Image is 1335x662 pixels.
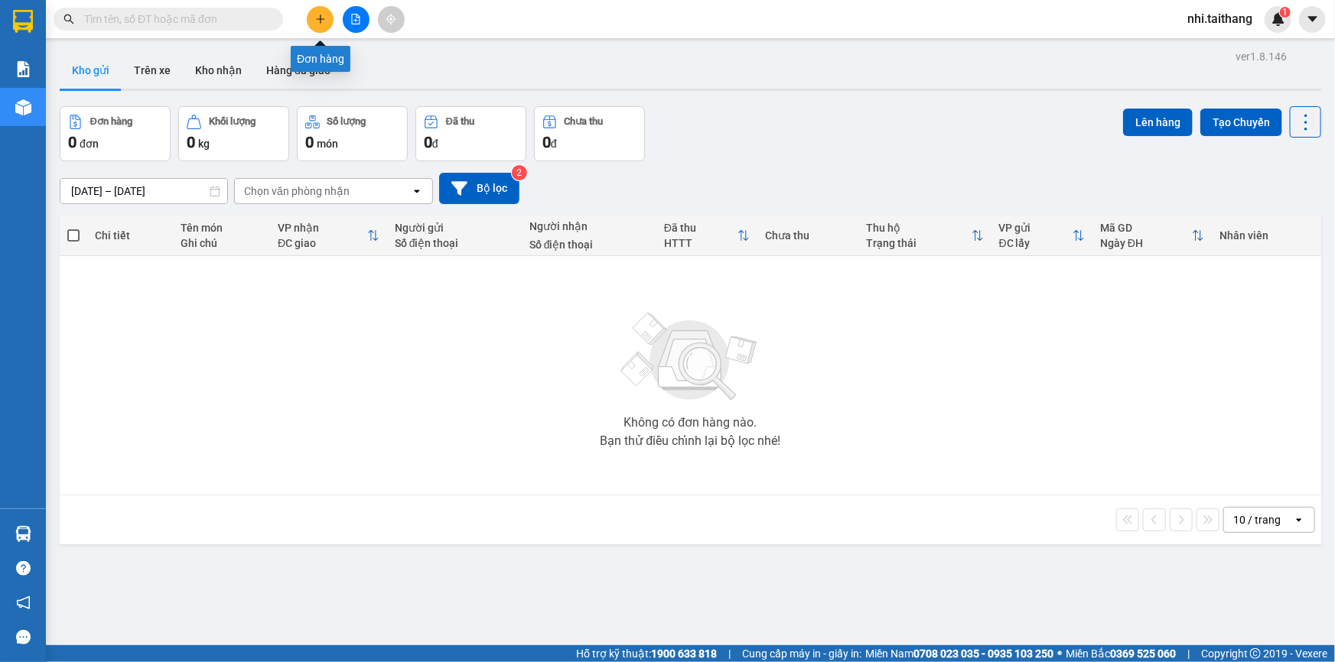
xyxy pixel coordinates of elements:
span: | [1187,645,1190,662]
span: | [728,645,731,662]
span: search [63,14,74,24]
button: Tạo Chuyến [1200,109,1282,136]
svg: open [1293,514,1305,526]
input: Select a date range. [60,179,227,203]
div: Người gửi [395,222,514,234]
button: caret-down [1299,6,1326,33]
span: question-circle [16,561,31,576]
button: Đơn hàng0đơn [60,106,171,161]
button: Bộ lọc [439,173,519,204]
div: 10 / trang [1233,512,1281,527]
strong: 1900 633 818 [651,647,717,660]
img: logo-vxr [13,10,33,33]
div: ĐC lấy [999,237,1073,249]
button: Số lượng0món [297,106,408,161]
div: Khối lượng [209,116,256,127]
button: Hàng đã giao [254,52,343,89]
div: Mã GD [1100,222,1192,234]
div: Bạn thử điều chỉnh lại bộ lọc nhé! [600,435,780,447]
div: Đơn hàng [90,116,132,127]
div: Chưa thu [765,229,851,242]
div: Đã thu [446,116,474,127]
div: ĐC giao [278,237,367,249]
div: Ghi chú [181,237,262,249]
div: Chi tiết [95,229,165,242]
span: 0 [187,133,195,151]
th: Toggle SortBy [1092,216,1212,256]
div: VP nhận [278,222,367,234]
div: Thu hộ [867,222,972,234]
span: đ [551,138,557,150]
sup: 2 [512,165,527,180]
div: Chọn văn phòng nhận [244,183,350,199]
span: nhi.taithang [1175,9,1265,28]
span: Miền Nam [865,645,1053,662]
span: Cung cấp máy in - giấy in: [742,645,861,662]
span: 0 [305,133,314,151]
div: VP gửi [999,222,1073,234]
span: copyright [1250,648,1261,659]
span: aim [386,14,396,24]
span: ⚪️ [1057,651,1062,657]
div: HTTT [664,237,738,249]
button: file-add [343,6,370,33]
button: Khối lượng0kg [178,106,289,161]
button: Lên hàng [1123,109,1193,136]
span: 0 [542,133,551,151]
span: kg [198,138,210,150]
img: svg+xml;base64,PHN2ZyBjbGFzcz0ibGlzdC1wbHVnX19zdmciIHhtbG5zPSJodHRwOi8vd3d3LnczLm9yZy8yMDAwL3N2Zy... [614,303,767,411]
th: Toggle SortBy [270,216,387,256]
div: Người nhận [529,220,649,232]
img: solution-icon [15,61,31,77]
span: message [16,630,31,644]
span: Hỗ trợ kỹ thuật: [576,645,717,662]
span: 1 [1282,7,1288,18]
span: notification [16,595,31,610]
button: Kho gửi [60,52,122,89]
div: Chưa thu [565,116,604,127]
img: icon-new-feature [1272,12,1285,26]
span: caret-down [1306,12,1320,26]
strong: 0708 023 035 - 0935 103 250 [913,647,1053,660]
div: Ngày ĐH [1100,237,1192,249]
div: Đã thu [664,222,738,234]
div: ver 1.8.146 [1236,48,1287,65]
button: Đã thu0đ [415,106,526,161]
span: đơn [80,138,99,150]
th: Toggle SortBy [991,216,1092,256]
button: Kho nhận [183,52,254,89]
svg: open [411,185,423,197]
sup: 1 [1280,7,1291,18]
th: Toggle SortBy [859,216,991,256]
span: 0 [424,133,432,151]
div: Tên món [181,222,262,234]
button: aim [378,6,405,33]
button: Chưa thu0đ [534,106,645,161]
div: Nhân viên [1219,229,1314,242]
div: Số điện thoại [529,239,649,251]
span: Miền Bắc [1066,645,1176,662]
button: Trên xe [122,52,183,89]
strong: 0369 525 060 [1110,647,1176,660]
button: plus [307,6,334,33]
span: đ [432,138,438,150]
div: Số điện thoại [395,237,514,249]
span: món [317,138,338,150]
span: 0 [68,133,77,151]
div: Không có đơn hàng nào. [624,417,757,429]
div: Số lượng [327,116,366,127]
span: file-add [350,14,361,24]
img: warehouse-icon [15,99,31,115]
span: plus [315,14,326,24]
th: Toggle SortBy [656,216,758,256]
img: warehouse-icon [15,526,31,542]
input: Tìm tên, số ĐT hoặc mã đơn [84,11,265,28]
div: Trạng thái [867,237,972,249]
